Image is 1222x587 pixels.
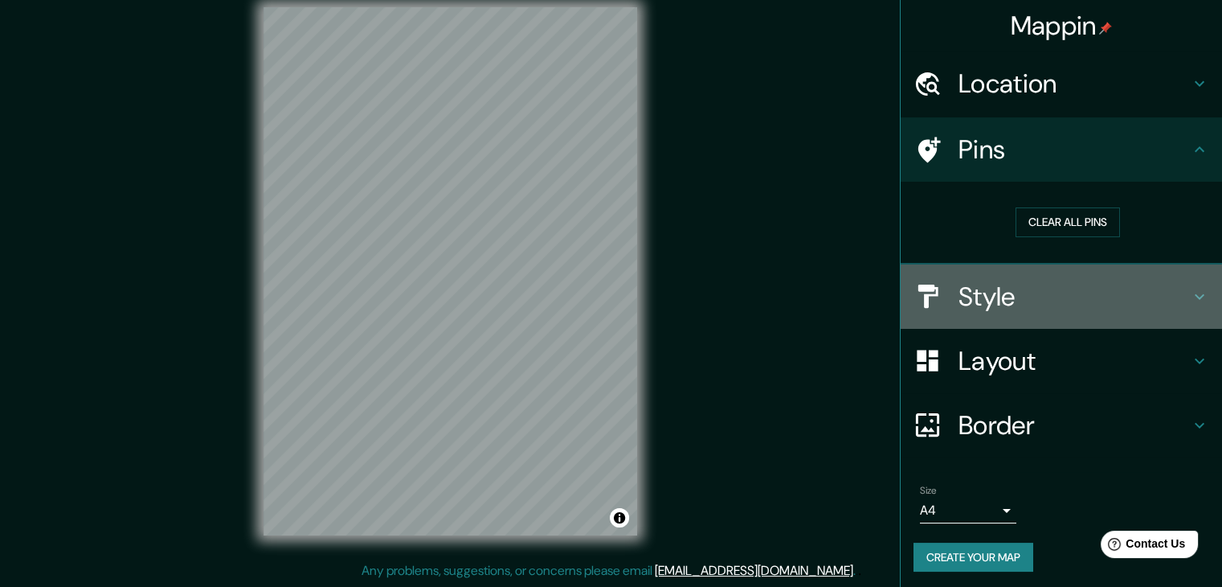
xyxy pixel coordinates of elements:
p: Any problems, suggestions, or concerns please email . [362,561,856,581]
a: [EMAIL_ADDRESS][DOMAIN_NAME] [655,562,853,579]
button: Clear all pins [1016,207,1120,237]
div: A4 [920,498,1016,523]
label: Size [920,483,937,497]
h4: Location [958,68,1190,100]
img: pin-icon.png [1099,22,1112,35]
h4: Layout [958,345,1190,377]
canvas: Map [264,7,637,536]
h4: Style [958,281,1190,313]
div: . [858,561,861,581]
div: Layout [901,329,1222,393]
iframe: Help widget launcher [1079,524,1204,569]
div: . [856,561,858,581]
div: Location [901,51,1222,116]
button: Create your map [913,543,1033,573]
h4: Border [958,409,1190,441]
h4: Pins [958,133,1190,166]
div: Style [901,265,1222,329]
div: Border [901,393,1222,458]
h4: Mappin [1011,10,1113,42]
div: Pins [901,117,1222,182]
button: Toggle attribution [610,508,629,527]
